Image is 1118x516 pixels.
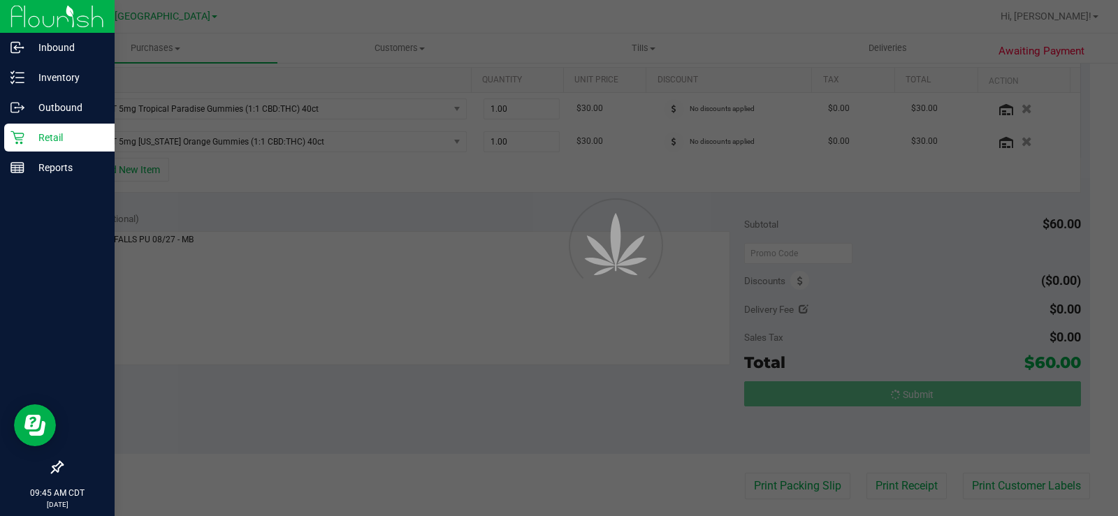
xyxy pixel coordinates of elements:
[24,129,108,146] p: Retail
[24,69,108,86] p: Inventory
[24,99,108,116] p: Outbound
[14,404,56,446] iframe: Resource center
[10,40,24,54] inline-svg: Inbound
[6,487,108,499] p: 09:45 AM CDT
[6,499,108,510] p: [DATE]
[10,101,24,115] inline-svg: Outbound
[24,159,108,176] p: Reports
[10,71,24,84] inline-svg: Inventory
[24,39,108,56] p: Inbound
[10,161,24,175] inline-svg: Reports
[10,131,24,145] inline-svg: Retail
